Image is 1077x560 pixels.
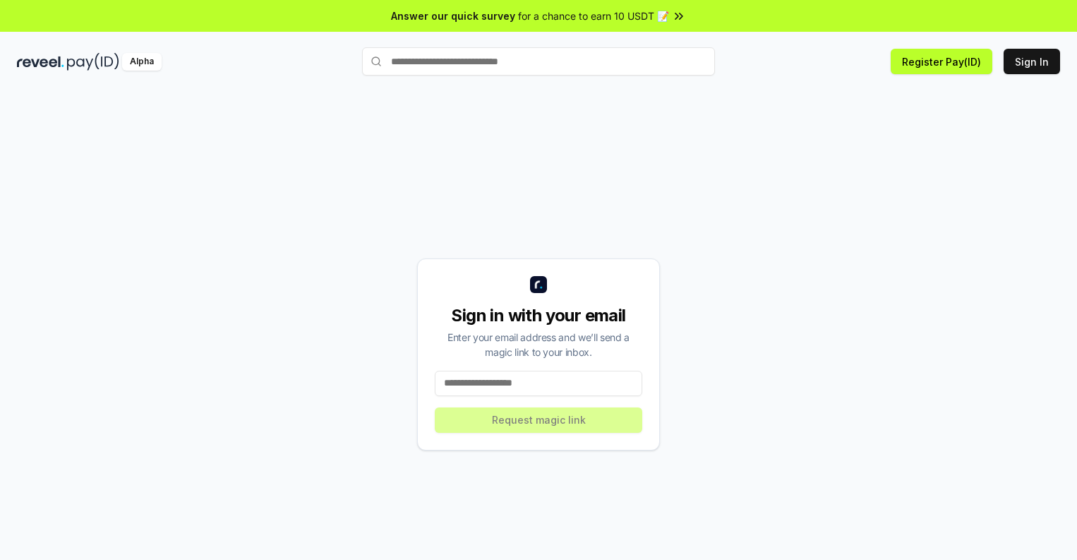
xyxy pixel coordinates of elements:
img: reveel_dark [17,53,64,71]
div: Sign in with your email [435,304,642,327]
button: Sign In [1004,49,1060,74]
span: Answer our quick survey [391,8,515,23]
div: Enter your email address and we’ll send a magic link to your inbox. [435,330,642,359]
img: logo_small [530,276,547,293]
span: for a chance to earn 10 USDT 📝 [518,8,669,23]
div: Alpha [122,53,162,71]
button: Register Pay(ID) [891,49,992,74]
img: pay_id [67,53,119,71]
